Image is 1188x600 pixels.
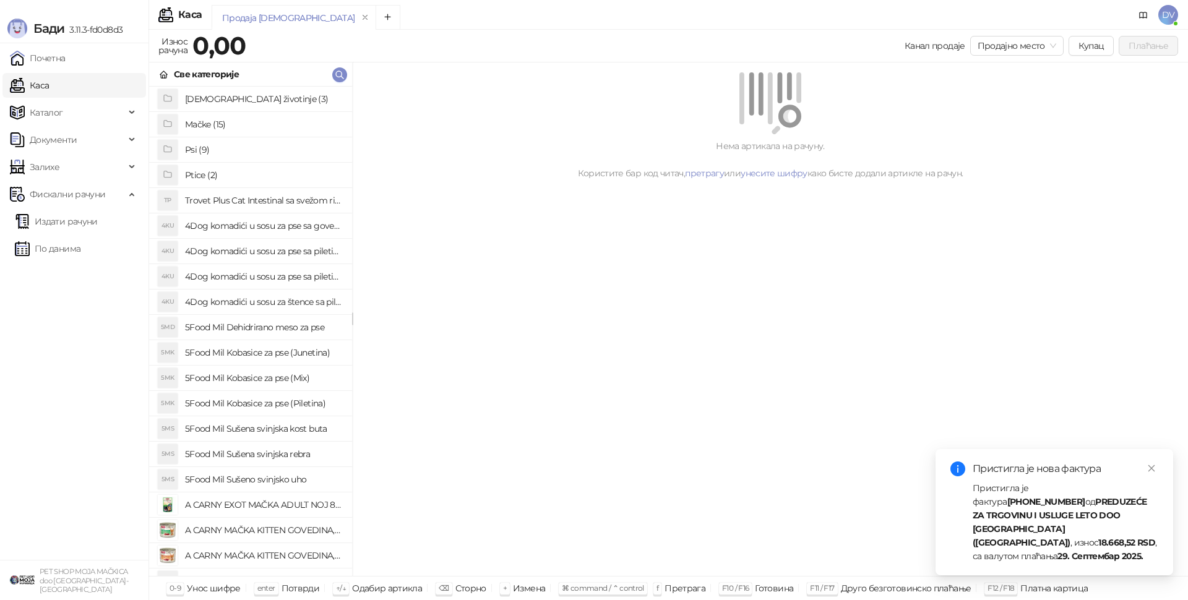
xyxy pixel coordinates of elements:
span: enter [257,583,275,593]
div: 5MK [158,368,178,388]
img: Slika [158,520,178,540]
span: ↑/↓ [336,583,346,593]
div: ABP [158,571,178,591]
h4: 5Food Mil Sušeno svinjsko uho [185,469,342,489]
span: f [656,583,658,593]
a: Документација [1134,5,1153,25]
div: 4KU [158,241,178,261]
strong: PREDUZEĆE ZA TRGOVINU I USLUGE LETO DOO [GEOGRAPHIC_DATA] ([GEOGRAPHIC_DATA]) [973,496,1147,548]
a: Close [1145,461,1158,475]
img: 64x64-companyLogo-9f44b8df-f022-41eb-b7d6-300ad218de09.png [10,568,35,593]
h4: 4Dog komadići u sosu za pse sa govedinom (100g) [185,216,342,236]
span: Каталог [30,100,63,125]
div: 5MS [158,419,178,439]
a: По данима [15,236,80,261]
a: Издати рачуни [15,209,98,234]
div: grid [149,87,352,576]
h4: 5Food Mil Dehidrirano meso za pse [185,317,342,337]
h4: 4Dog komadići u sosu za pse sa piletinom i govedinom (4x100g) [185,267,342,286]
img: Slika [158,546,178,565]
h4: 5Food Mil Sušena svinjska rebra [185,444,342,464]
div: Унос шифре [187,580,241,596]
span: close [1147,464,1156,473]
h4: A CARNY MAČKA KITTEN GOVEDINA,TELETINA I PILETINA 200g [185,546,342,565]
h4: ADIVA Biotic Powder (1 kesica) [185,571,342,591]
h4: 5Food Mil Sušena svinjska kost buta [185,419,342,439]
div: 5MK [158,343,178,362]
div: Нема артикала на рачуну. Користите бар код читач, или како бисте додали артикле на рачун. [368,139,1173,180]
a: Почетна [10,46,66,71]
span: Бади [33,21,64,36]
button: remove [357,12,373,23]
span: Залихе [30,155,59,179]
div: Канал продаје [905,39,965,53]
div: Пристигла је нова фактура [973,461,1158,476]
span: F11 / F17 [810,583,834,593]
button: Плаћање [1119,36,1178,56]
h4: 4Dog komadići u sosu za pse sa piletinom (100g) [185,241,342,261]
div: TP [158,191,178,210]
div: Одабир артикла [352,580,422,596]
h4: Trovet Plus Cat Intestinal sa svežom ribom (85g) [185,191,342,210]
div: Сторно [455,580,486,596]
span: DV [1158,5,1178,25]
div: Пристигла је фактура од , износ , са валутом плаћања [973,481,1158,563]
h4: 5Food Mil Kobasice za pse (Piletina) [185,393,342,413]
h4: A CARNY MAČKA KITTEN GOVEDINA,PILETINA I ZEC 200g [185,520,342,540]
div: 5MS [158,444,178,464]
img: Slika [158,495,178,515]
h4: Psi (9) [185,140,342,160]
a: Каса [10,73,49,98]
button: Add tab [376,5,400,30]
h4: 5Food Mil Kobasice za pse (Junetina) [185,343,342,362]
span: info-circle [950,461,965,476]
button: Купац [1069,36,1114,56]
span: F12 / F18 [988,583,1014,593]
h4: [DEMOGRAPHIC_DATA] životinje (3) [185,89,342,109]
div: Све категорије [174,67,239,81]
div: 4KU [158,267,178,286]
div: Износ рачуна [156,33,190,58]
strong: 18.668,52 RSD [1098,537,1155,548]
a: претрагу [685,168,724,179]
div: Каса [178,10,202,20]
img: Logo [7,19,27,38]
div: Платна картица [1020,580,1088,596]
strong: [PHONE_NUMBER] [1007,496,1085,507]
small: PET SHOP MOJA MAČKICA doo [GEOGRAPHIC_DATA]-[GEOGRAPHIC_DATA] [40,567,128,594]
div: Друго безготовинско плаћање [841,580,971,596]
span: ⌫ [439,583,449,593]
div: 4KU [158,292,178,312]
div: 5MS [158,469,178,489]
h4: Ptice (2) [185,165,342,185]
div: 5MD [158,317,178,337]
strong: 29. Септембар 2025. [1057,551,1143,562]
span: 3.11.3-fd0d8d3 [64,24,123,35]
span: + [503,583,507,593]
span: Документи [30,127,77,152]
div: Готовина [755,580,793,596]
div: 4KU [158,216,178,236]
a: унесите шифру [741,168,807,179]
h4: 5Food Mil Kobasice za pse (Mix) [185,368,342,388]
strong: 0,00 [192,30,246,61]
div: Претрага [665,580,705,596]
div: Измена [513,580,545,596]
span: ⌘ command / ⌃ control [562,583,644,593]
h4: 4Dog komadići u sosu za štence sa piletinom (100g) [185,292,342,312]
h4: Mačke (15) [185,114,342,134]
span: Продајно место [978,36,1056,55]
span: F10 / F16 [722,583,749,593]
span: Фискални рачуни [30,182,105,207]
div: 5MK [158,393,178,413]
span: 0-9 [170,583,181,593]
div: Продаја [DEMOGRAPHIC_DATA] [222,11,355,25]
div: Потврди [282,580,320,596]
h4: A CARNY EXOT MAČKA ADULT NOJ 85g [185,495,342,515]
